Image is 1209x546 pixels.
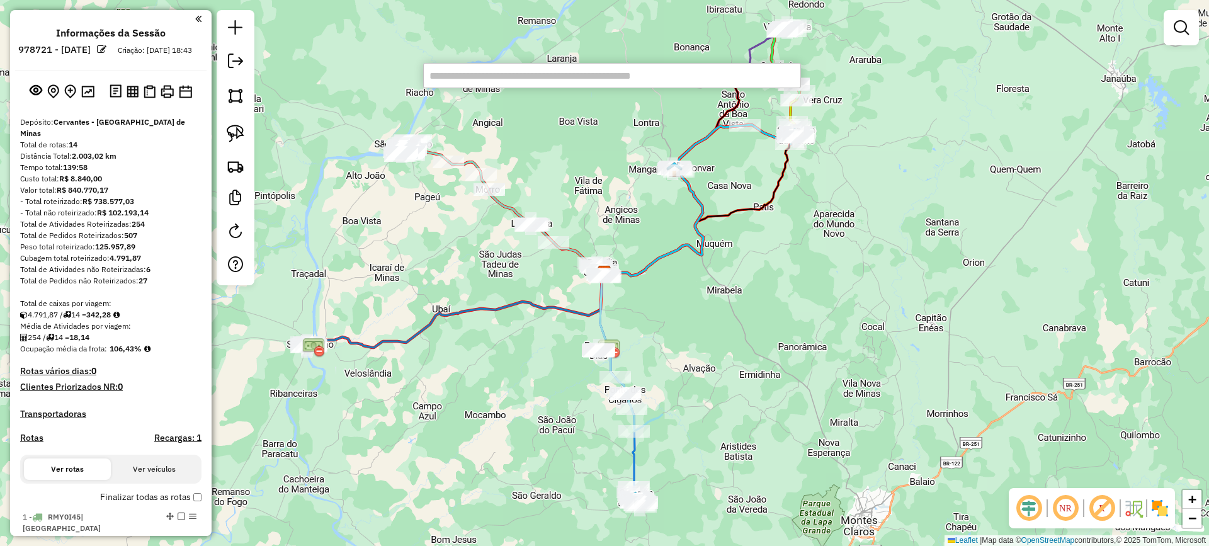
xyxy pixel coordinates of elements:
span: + [1188,491,1196,507]
a: Reroteirizar Sessão [223,219,248,247]
button: Exibir sessão original [27,81,45,101]
div: 254 / 14 = [20,332,201,343]
img: Cervantes - Brasilia de Minas [596,265,613,282]
div: Média de Atividades por viagem: [20,321,201,332]
h4: Recargas: 1 [154,433,201,443]
strong: 106,43% [110,344,142,353]
div: Total de caixas por viagem: [20,298,201,309]
img: BALSA SÃO ROMÃO [302,336,325,359]
button: Visualizar Romaneio [141,82,158,101]
strong: 125.957,89 [95,242,135,251]
a: Criar modelo [223,185,248,213]
span: Ocultar NR [1050,493,1081,523]
h4: Rotas vários dias: [20,366,201,377]
img: Japonvar [666,161,683,178]
strong: 0 [91,365,96,377]
div: Tempo total: [20,162,201,173]
img: Selecionar atividades - polígono [227,87,244,105]
span: RMY0I45 [48,512,81,521]
strong: 139:58 [63,162,88,172]
strong: 342,28 [86,310,111,319]
button: Visualizar relatório de Roteirização [124,82,141,100]
i: Cubagem total roteirizado [20,311,28,319]
span: | [980,536,982,545]
div: Map data © contributors,© 2025 TomTom, Microsoft [945,535,1209,546]
strong: 507 [124,230,137,240]
button: Otimizar todas as rotas [79,82,97,100]
div: Total de Atividades Roteirizadas: [20,219,201,230]
div: Total de Atividades não Roteirizadas: [20,264,201,275]
strong: 6 [146,264,150,274]
a: Exportar sessão [223,48,248,77]
div: Atividade não roteirizada - SUPERMERCADO SIMOES [386,142,417,155]
a: Leaflet [948,536,978,545]
em: Média calculada utilizando a maior ocupação (%Peso ou %Cubagem) de cada rota da sessão. Rotas cro... [144,345,150,353]
div: Atividade não roteirizada - MERCEARIA PEDRO BARU [387,142,419,155]
div: - Total roteirizado: [20,196,201,207]
button: Ver rotas [24,458,111,480]
div: Total de Pedidos não Roteirizados: [20,275,201,287]
em: Finalizar rota [178,513,185,520]
div: Atividade não roteirizada - SUP. JL [388,140,419,152]
h4: Clientes Priorizados NR: [20,382,201,392]
h4: Transportadoras [20,409,201,419]
i: Total de rotas [63,311,71,319]
img: Sao Joao [786,127,803,144]
a: Exibir filtros [1169,15,1194,40]
div: Custo total: [20,173,201,185]
a: Criar rota [222,152,249,180]
img: Selecionar atividades - laço [227,125,244,142]
img: Fluxo de ruas [1123,498,1144,518]
a: Zoom out [1183,509,1201,528]
div: Peso total roteirizado: [20,241,201,253]
div: Distância Total: [20,151,201,162]
span: − [1188,510,1196,526]
div: Depósito: [20,117,201,139]
button: Centralizar mapa no depósito ou ponto de apoio [45,82,62,101]
strong: 254 [132,219,145,229]
a: Rotas [20,433,43,443]
button: Ver veículos [111,458,198,480]
strong: 4.791,87 [110,253,141,263]
a: Zoom in [1183,490,1201,509]
img: BALANÇA CORAÇÃO DE JESUS [598,338,620,360]
strong: Cervantes - [GEOGRAPHIC_DATA] de Minas [20,117,185,138]
a: Nova sessão e pesquisa [223,15,248,43]
label: Finalizar todas as rotas [100,491,201,504]
strong: 14 [69,140,77,149]
div: Criação: [DATE] 18:43 [113,45,197,56]
div: 4.791,87 / 14 = [20,309,201,321]
i: Total de Atividades [20,334,28,341]
i: Meta Caixas/viagem: 1,00 Diferença: 341,28 [113,311,120,319]
input: Finalizar todas as rotas [193,493,201,501]
strong: 18,14 [69,333,89,342]
div: - Total não roteirizado: [20,207,201,219]
span: Ocultar deslocamento [1014,493,1044,523]
img: Exibir/Ocultar setores [1150,498,1170,518]
button: Adicionar Atividades [62,82,79,101]
div: Total de rotas: [20,139,201,151]
em: Opções [189,513,196,520]
div: Atividade não roteirizada - DISSBEL [387,140,418,152]
strong: 27 [139,276,147,285]
span: Exibir rótulo [1087,493,1117,523]
div: Valor total: [20,185,201,196]
em: Alterar nome da sessão [97,45,106,54]
img: Coracao de Jesus [627,491,644,507]
strong: 2.003,02 km [72,151,116,161]
a: Clique aqui para minimizar o painel [195,11,201,26]
strong: R$ 738.577,03 [82,196,134,206]
button: Imprimir Rotas [158,82,176,101]
strong: R$ 840.770,17 [57,185,108,195]
strong: R$ 102.193,14 [97,208,149,217]
i: Total de rotas [46,334,54,341]
img: Sao Francisco [398,139,414,156]
h6: 978721 - [DATE] [18,44,91,55]
span: 1 - [23,512,101,533]
div: Cubagem total roteirizado: [20,253,201,264]
div: Atividade não roteirizada - KLEVERSON FERNANDO [387,146,418,159]
strong: R$ 8.840,00 [59,174,102,183]
div: Atividade não roteirizada - SUPERMERCADO SIMOES [386,143,417,156]
span: Ocupação média da frota: [20,344,107,353]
